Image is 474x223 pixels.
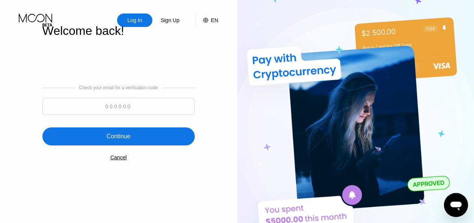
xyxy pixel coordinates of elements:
div: Continue [42,127,195,145]
div: Sign Up [152,13,188,27]
div: Continue [107,133,131,140]
div: Cancel [110,154,127,160]
div: EN [211,17,218,23]
div: Log In [127,16,143,24]
div: Welcome back! [42,24,195,38]
div: Check your email for a verification code [79,85,158,90]
div: Sign Up [160,16,180,24]
iframe: Button to launch messaging window [444,193,468,217]
input: 000000 [42,98,195,115]
div: Log In [117,13,152,27]
div: EN [195,13,218,27]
